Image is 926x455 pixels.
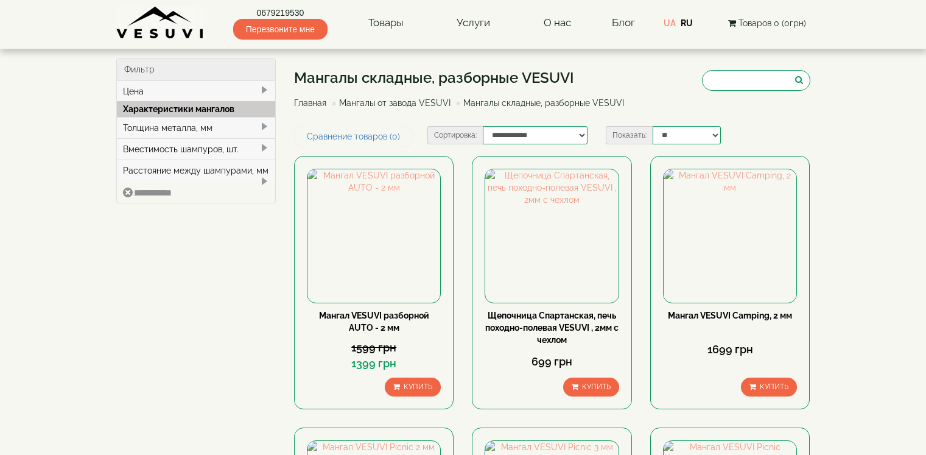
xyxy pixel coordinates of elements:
[356,9,416,37] a: Товары
[233,7,328,19] a: 0679219530
[724,16,810,30] button: Товаров 0 (0грн)
[531,9,583,37] a: О нас
[663,342,797,358] div: 1699 грн
[738,18,806,28] span: Товаров 0 (0грн)
[427,126,483,144] label: Сортировка:
[294,126,413,147] a: Сравнение товаров (0)
[307,169,440,302] img: Мангал VESUVI разборной AUTO - 2 мм
[307,340,441,356] div: 1599 грн
[606,126,653,144] label: Показать:
[404,383,432,391] span: Купить
[294,70,633,86] h1: Мангалы складные, разборные VESUVI
[294,98,326,108] a: Главная
[307,356,441,372] div: 1399 грн
[117,160,276,181] div: Расстояние между шампурами, мм
[116,6,205,40] img: Завод VESUVI
[485,354,619,370] div: 699 грн
[444,9,502,37] a: Услуги
[668,311,792,320] a: Мангал VESUVI Camping, 2 мм
[741,378,797,397] button: Купить
[664,169,796,302] img: Мангал VESUVI Camping, 2 мм
[612,16,635,29] a: Блог
[117,138,276,160] div: Вместимость шампуров, шт.
[385,378,441,397] button: Купить
[233,19,328,40] span: Перезвоните мне
[760,383,788,391] span: Купить
[681,18,693,28] a: RU
[563,378,619,397] button: Купить
[485,311,619,345] a: Щепочница Спартанская, печь походно-полевая VESUVI , 2мм с чехлом
[339,98,451,108] a: Мангалы от завода VESUVI
[485,169,618,302] img: Щепочница Спартанская, печь походно-полевая VESUVI , 2мм с чехлом
[319,311,429,333] a: Мангал VESUVI разборной AUTO - 2 мм
[117,58,276,81] div: Фильтр
[117,81,276,102] div: Цена
[582,383,611,391] span: Купить
[117,101,276,117] div: Характеристики мангалов
[664,18,676,28] a: UA
[117,117,276,138] div: Толщина металла, мм
[453,97,624,109] li: Мангалы складные, разборные VESUVI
